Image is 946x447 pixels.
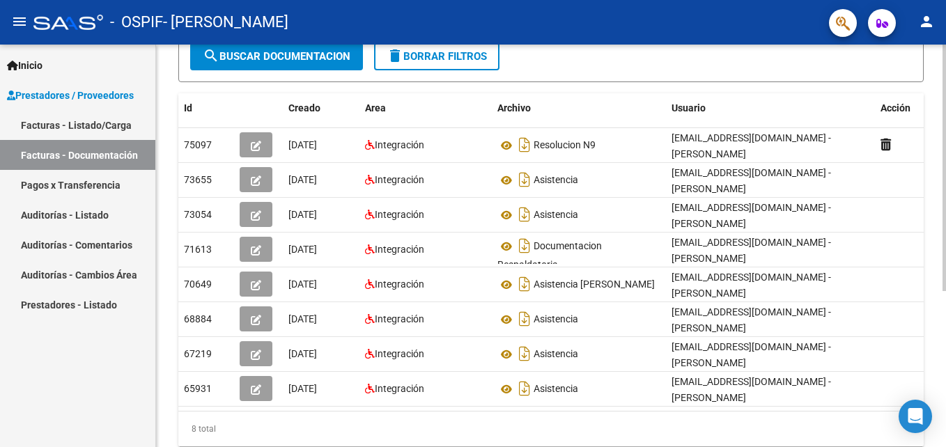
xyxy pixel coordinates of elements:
[375,313,424,324] span: Integración
[875,93,945,123] datatable-header-cell: Acción
[374,42,499,70] button: Borrar Filtros
[672,341,831,368] span: [EMAIL_ADDRESS][DOMAIN_NAME] - [PERSON_NAME]
[288,244,317,255] span: [DATE]
[375,383,424,394] span: Integración
[672,272,831,299] span: [EMAIL_ADDRESS][DOMAIN_NAME] - [PERSON_NAME]
[163,7,288,38] span: - [PERSON_NAME]
[11,13,28,30] mat-icon: menu
[672,237,831,264] span: [EMAIL_ADDRESS][DOMAIN_NAME] - [PERSON_NAME]
[881,102,910,113] span: Acción
[288,209,317,220] span: [DATE]
[672,376,831,403] span: [EMAIL_ADDRESS][DOMAIN_NAME] - [PERSON_NAME]
[375,279,424,290] span: Integración
[184,209,212,220] span: 73054
[515,203,534,226] i: Descargar documento
[288,102,320,113] span: Creado
[178,93,234,123] datatable-header-cell: Id
[918,13,935,30] mat-icon: person
[375,209,424,220] span: Integración
[184,102,192,113] span: Id
[7,58,42,73] span: Inicio
[184,244,212,255] span: 71613
[288,174,317,185] span: [DATE]
[387,47,403,64] mat-icon: delete
[288,139,317,150] span: [DATE]
[515,343,534,365] i: Descargar documento
[534,175,578,186] span: Asistencia
[899,400,932,433] div: Open Intercom Messenger
[375,348,424,359] span: Integración
[534,384,578,395] span: Asistencia
[288,279,317,290] span: [DATE]
[288,383,317,394] span: [DATE]
[672,102,706,113] span: Usuario
[178,411,924,446] div: 8 total
[387,50,487,63] span: Borrar Filtros
[110,7,163,38] span: - OSPIF
[515,235,534,257] i: Descargar documento
[515,308,534,330] i: Descargar documento
[375,139,424,150] span: Integración
[184,313,212,324] span: 68884
[534,140,596,151] span: Resolucion N9
[7,88,134,103] span: Prestadores / Proveedores
[666,93,875,123] datatable-header-cell: Usuario
[184,348,212,359] span: 67219
[515,273,534,295] i: Descargar documento
[288,313,317,324] span: [DATE]
[184,279,212,290] span: 70649
[515,377,534,400] i: Descargar documento
[534,349,578,360] span: Asistencia
[672,132,831,159] span: [EMAIL_ADDRESS][DOMAIN_NAME] - [PERSON_NAME]
[672,306,831,334] span: [EMAIL_ADDRESS][DOMAIN_NAME] - [PERSON_NAME]
[515,168,534,191] i: Descargar documento
[184,174,212,185] span: 73655
[497,102,531,113] span: Archivo
[288,348,317,359] span: [DATE]
[672,167,831,194] span: [EMAIL_ADDRESS][DOMAIN_NAME] - [PERSON_NAME]
[203,50,350,63] span: Buscar Documentacion
[365,102,386,113] span: Area
[184,383,212,394] span: 65931
[672,202,831,229] span: [EMAIL_ADDRESS][DOMAIN_NAME] - [PERSON_NAME]
[184,139,212,150] span: 75097
[515,134,534,156] i: Descargar documento
[283,93,359,123] datatable-header-cell: Creado
[359,93,492,123] datatable-header-cell: Area
[190,42,363,70] button: Buscar Documentacion
[492,93,666,123] datatable-header-cell: Archivo
[497,241,602,271] span: Documentacion Respaldatoria
[375,174,424,185] span: Integración
[534,279,655,290] span: Asistencia [PERSON_NAME]
[534,210,578,221] span: Asistencia
[203,47,219,64] mat-icon: search
[375,244,424,255] span: Integración
[534,314,578,325] span: Asistencia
